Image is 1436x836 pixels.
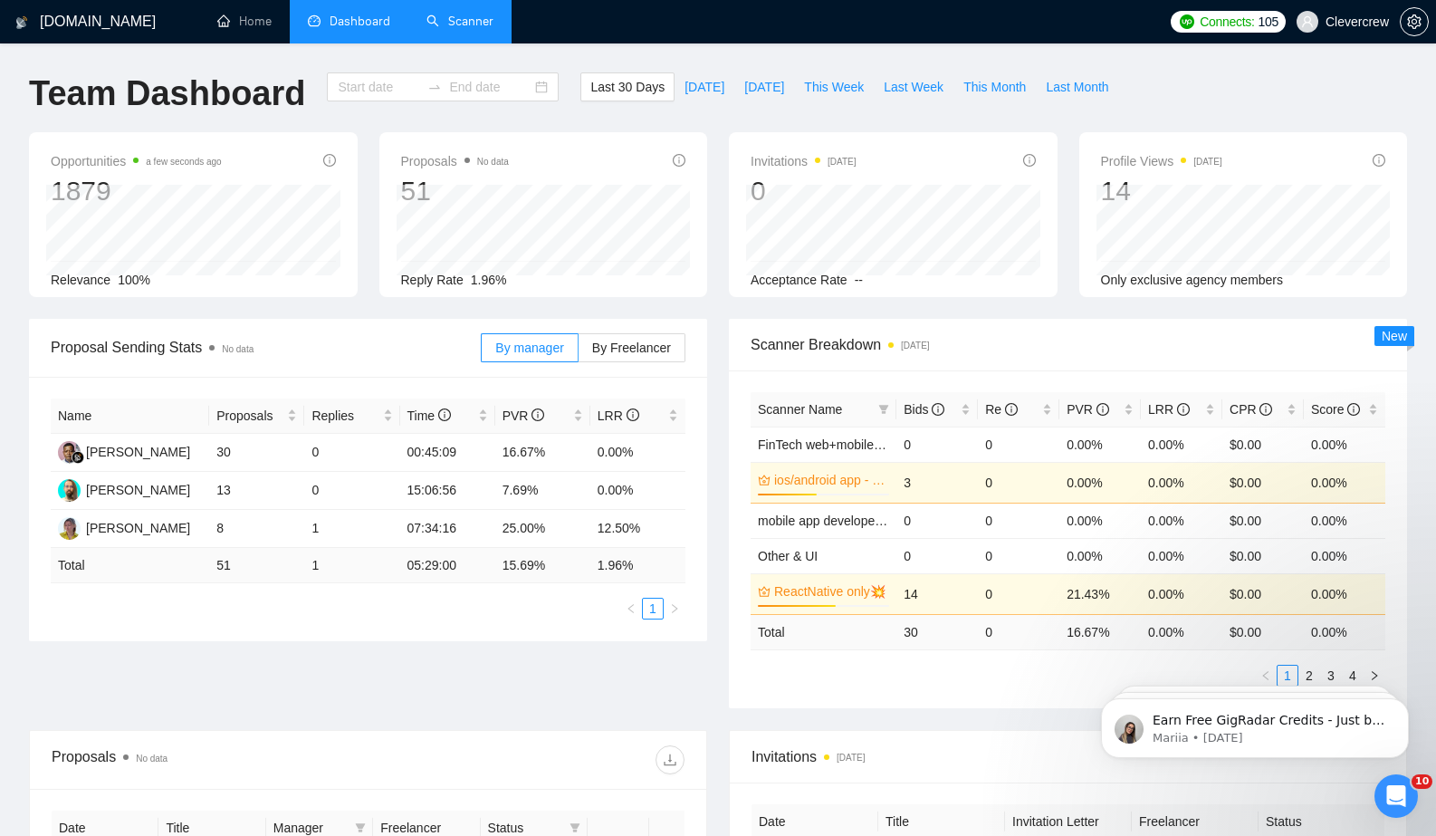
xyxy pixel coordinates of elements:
td: 0 [896,538,978,573]
button: This Week [794,72,874,101]
button: [DATE] [734,72,794,101]
button: Last 30 Days [580,72,675,101]
td: 0.00% [1304,538,1385,573]
span: No data [136,754,168,764]
span: Proposals [216,406,283,426]
a: TY[PERSON_NAME] [58,520,190,534]
li: 1 [642,598,664,620]
td: Total [51,548,209,583]
span: Invitations [751,150,857,172]
img: DK [58,479,81,502]
td: 0.00% [1141,427,1222,462]
input: End date [449,77,531,97]
span: crown [758,585,771,598]
span: info-circle [438,408,451,421]
span: crown [758,474,771,486]
td: 0.00% [1059,462,1141,503]
td: 0 [978,573,1059,614]
td: 0.00% [1059,427,1141,462]
div: Proposals [52,745,369,774]
span: 105 [1259,12,1278,32]
span: New [1382,329,1407,343]
span: Score [1311,402,1360,417]
td: 0.00% [1304,503,1385,538]
td: 0 [978,538,1059,573]
span: Replies [311,406,378,426]
span: By manager [495,341,563,355]
th: Name [51,399,209,434]
td: $0.00 [1222,573,1304,614]
span: left [626,603,637,614]
span: Re [985,402,1018,417]
td: 1.96 % [590,548,685,583]
span: Connects: [1200,12,1254,32]
td: 12.50% [590,510,685,548]
a: DK[PERSON_NAME] [58,482,190,496]
td: 7.69% [495,472,590,510]
div: 51 [401,174,509,208]
td: 25.00% [495,510,590,548]
span: info-circle [673,154,685,167]
span: Last Month [1046,77,1108,97]
span: LRR [598,408,639,423]
img: logo [15,8,28,37]
span: By Freelancer [592,341,671,355]
td: 0.00% [590,434,685,472]
iframe: Intercom notifications message [1074,660,1436,787]
img: upwork-logo.png [1180,14,1194,29]
span: Acceptance Rate [751,273,847,287]
button: Last Month [1036,72,1118,101]
span: Only exclusive agency members [1101,273,1284,287]
span: dashboard [308,14,321,27]
td: 0.00 % [1141,614,1222,649]
td: $0.00 [1222,503,1304,538]
button: download [656,745,684,774]
iframe: Intercom live chat [1374,774,1418,818]
td: 0 [304,472,399,510]
td: 0 [896,503,978,538]
img: gigradar-bm.png [72,451,84,464]
span: 100% [118,273,150,287]
a: homeHome [217,14,272,29]
span: to [427,80,442,94]
li: Next Page [664,598,685,620]
span: Relevance [51,273,110,287]
span: filter [570,822,580,833]
span: PVR [503,408,545,423]
td: 0 [896,427,978,462]
div: 14 [1101,174,1222,208]
td: 16.67 % [1059,614,1141,649]
div: 0 [751,174,857,208]
th: Proposals [209,399,304,434]
span: Last Week [884,77,943,97]
td: 51 [209,548,304,583]
span: No data [477,157,509,167]
div: [PERSON_NAME] [86,442,190,462]
span: swap-right [427,80,442,94]
td: 0.00% [590,472,685,510]
span: Scanner Breakdown [751,333,1385,356]
a: AM[PERSON_NAME] [58,444,190,458]
td: 15:06:56 [400,472,495,510]
span: info-circle [1005,403,1018,416]
a: searchScanner [426,14,493,29]
span: info-circle [1373,154,1385,167]
a: mobile app developer/development📲 [758,514,971,528]
a: ios/android app - lavazza🦠 [774,470,886,490]
td: 0.00% [1304,427,1385,462]
span: Opportunities [51,150,222,172]
span: Profile Views [1101,150,1222,172]
td: 8 [209,510,304,548]
td: 00:45:09 [400,434,495,472]
span: right [669,603,680,614]
td: $0.00 [1222,462,1304,503]
td: 30 [896,614,978,649]
td: 14 [896,573,978,614]
input: Start date [338,77,420,97]
td: 13 [209,472,304,510]
span: filter [875,396,893,423]
th: Replies [304,399,399,434]
td: 0.00% [1059,503,1141,538]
